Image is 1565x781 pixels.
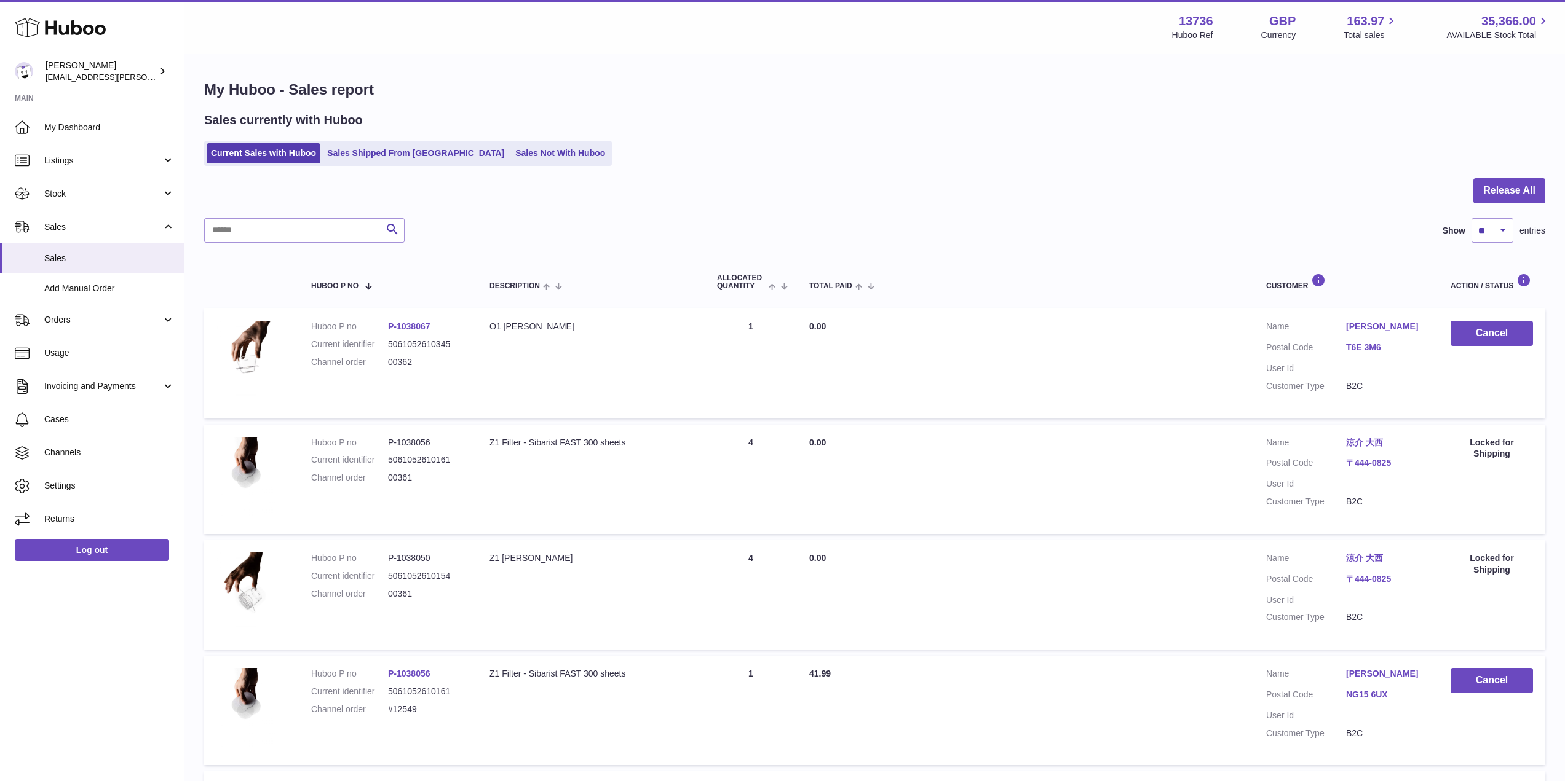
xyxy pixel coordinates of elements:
[388,454,465,466] dd: 5061052610161
[1347,13,1384,29] span: 163.97
[1346,342,1426,353] a: T6E 3M6
[311,356,388,368] dt: Channel order
[705,540,797,650] td: 4
[1346,380,1426,392] dd: B2C
[1266,552,1346,567] dt: Name
[388,356,465,368] dd: 00362
[311,339,388,350] dt: Current identifier
[323,143,509,163] a: Sales Shipped From [GEOGRAPHIC_DATA]
[809,669,831,678] span: 41.99
[1266,496,1346,508] dt: Customer Type
[1261,29,1296,41] div: Currency
[1269,13,1296,29] strong: GBP
[489,321,692,332] div: O1 [PERSON_NAME]
[46,60,156,83] div: [PERSON_NAME]
[705,425,797,534] td: 4
[1266,689,1346,704] dt: Postal Code
[489,552,692,564] div: Z1 [PERSON_NAME]
[489,282,540,290] span: Description
[1346,573,1426,585] a: 〒444-0825
[489,668,692,680] div: Z1 Filter - Sibarist FAST 300 sheets
[46,72,247,82] span: [EMAIL_ADDRESS][PERSON_NAME][DOMAIN_NAME]
[311,686,388,697] dt: Current identifier
[1346,728,1426,739] dd: B2C
[1266,710,1346,721] dt: User Id
[388,570,465,582] dd: 5061052610154
[216,552,278,634] img: 137361742778689.png
[1446,13,1550,41] a: 35,366.00 AVAILABLE Stock Total
[1451,437,1533,460] div: Locked for Shipping
[388,704,465,715] dd: #12549
[1172,29,1213,41] div: Huboo Ref
[1179,13,1213,29] strong: 13736
[1266,437,1346,452] dt: Name
[216,437,278,519] img: 137361742779216.jpeg
[1519,225,1545,237] span: entries
[311,668,388,680] dt: Huboo P no
[809,282,852,290] span: Total paid
[311,588,388,600] dt: Channel order
[388,552,465,564] dd: P-1038050
[207,143,320,163] a: Current Sales with Huboo
[1266,363,1346,374] dt: User Id
[311,437,388,449] dt: Huboo P no
[44,283,175,294] span: Add Manual Order
[388,588,465,600] dd: 00361
[388,321,430,331] a: P-1038067
[809,438,826,447] span: 0.00
[311,570,388,582] dt: Current identifier
[1346,457,1426,469] a: 〒444-0825
[1346,437,1426,449] a: 涼介 大西
[311,454,388,466] dt: Current identifier
[15,539,169,561] a: Log out
[44,314,162,326] span: Orders
[511,143,609,163] a: Sales Not With Huboo
[388,339,465,350] dd: 5061052610345
[44,480,175,492] span: Settings
[1443,225,1465,237] label: Show
[1451,321,1533,346] button: Cancel
[44,380,162,392] span: Invoicing and Payments
[1266,611,1346,623] dt: Customer Type
[1266,594,1346,606] dt: User Id
[44,447,175,458] span: Channels
[204,80,1545,100] h1: My Huboo - Sales report
[809,553,826,563] span: 0.00
[1346,668,1426,680] a: [PERSON_NAME]
[1266,478,1346,490] dt: User Id
[311,704,388,715] dt: Channel order
[1344,13,1398,41] a: 163.97 Total sales
[388,686,465,697] dd: 5061052610161
[1266,380,1346,392] dt: Customer Type
[1266,668,1346,683] dt: Name
[44,122,175,133] span: My Dashboard
[216,668,278,750] img: 137361742779216.jpeg
[1346,689,1426,701] a: NG15 6UX
[388,472,465,484] dd: 00361
[705,308,797,418] td: 1
[1266,573,1346,588] dt: Postal Code
[1266,342,1346,356] dt: Postal Code
[1344,29,1398,41] span: Total sales
[44,414,175,425] span: Cases
[311,552,388,564] dt: Huboo P no
[1473,178,1545,203] button: Release All
[44,347,175,359] span: Usage
[204,112,363,128] h2: Sales currently with Huboo
[311,282,359,290] span: Huboo P no
[1451,668,1533,693] button: Cancel
[15,62,33,80] img: horia@orea.uk
[1346,496,1426,508] dd: B2C
[809,321,826,331] span: 0.00
[1481,13,1536,29] span: 35,366.00
[44,513,175,525] span: Returns
[44,155,162,167] span: Listings
[44,221,162,233] span: Sales
[1266,728,1346,739] dt: Customer Type
[1266,457,1346,472] dt: Postal Code
[388,437,465,449] dd: P-1038056
[216,321,278,402] img: 137361742780376.png
[311,321,388,332] dt: Huboo P no
[1346,552,1426,564] a: 涼介 大西
[717,274,766,290] span: ALLOCATED Quantity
